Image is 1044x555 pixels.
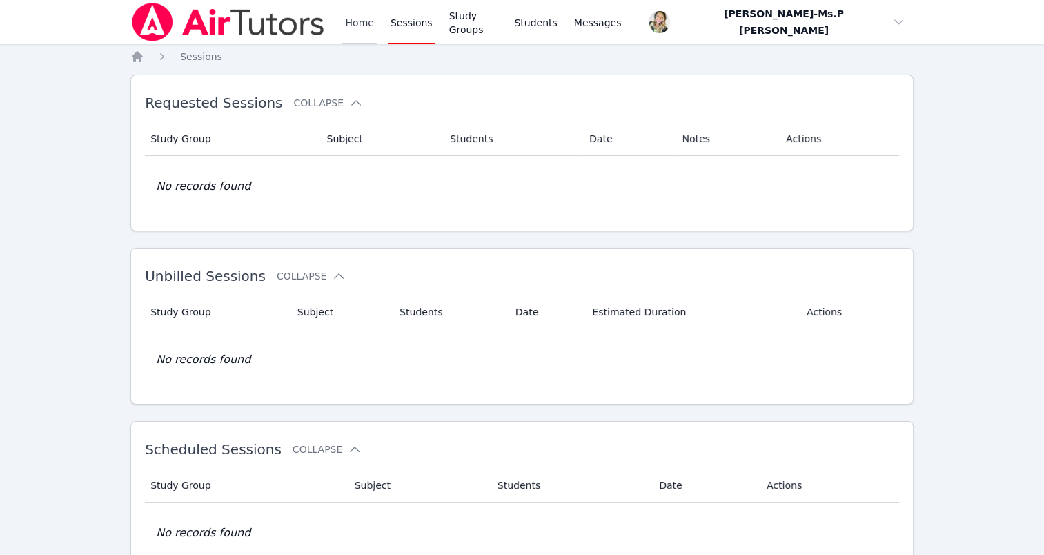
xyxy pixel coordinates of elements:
[673,122,778,156] th: Notes
[145,329,899,390] td: No records found
[180,50,222,64] a: Sessions
[346,469,489,503] th: Subject
[293,96,362,110] button: Collapse
[758,469,899,503] th: Actions
[507,295,584,329] th: Date
[289,295,391,329] th: Subject
[319,122,442,156] th: Subject
[778,122,899,156] th: Actions
[145,295,289,329] th: Study Group
[145,122,318,156] th: Study Group
[574,16,622,30] span: Messages
[442,122,581,156] th: Students
[145,268,266,284] span: Unbilled Sessions
[130,3,326,41] img: Air Tutors
[145,95,282,111] span: Requested Sessions
[581,122,673,156] th: Date
[180,51,222,62] span: Sessions
[489,469,651,503] th: Students
[293,442,362,456] button: Collapse
[130,50,914,64] nav: Breadcrumb
[584,295,798,329] th: Estimated Duration
[145,156,899,217] td: No records found
[798,295,899,329] th: Actions
[651,469,758,503] th: Date
[391,295,507,329] th: Students
[145,441,282,458] span: Scheduled Sessions
[277,269,346,283] button: Collapse
[145,469,346,503] th: Study Group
